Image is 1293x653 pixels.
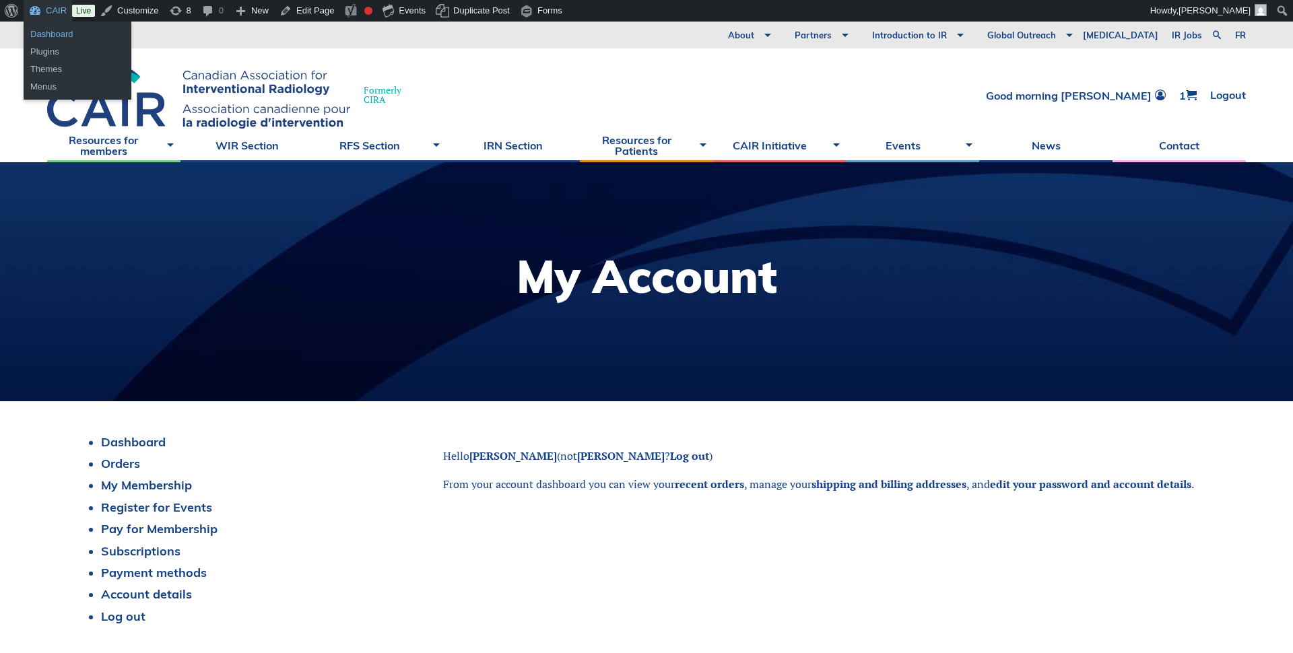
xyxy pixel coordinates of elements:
a: shipping and billing addresses [811,477,966,491]
a: recent orders [675,477,744,491]
a: Introduction to IR [852,22,967,48]
a: FormerlyCIRA [47,62,415,129]
a: Events [847,129,980,162]
h1: My Account [517,254,777,299]
a: CAIR Initiative [713,129,847,162]
a: Themes [24,61,131,78]
a: Resources for members [47,129,180,162]
ul: CAIR [24,22,131,65]
p: From your account dashboard you can view your , manage your , and . [443,477,1212,491]
a: Contact [1113,129,1246,162]
span: Formerly CIRA [364,85,401,104]
strong: [PERSON_NAME] [577,448,665,463]
a: Dashboard [24,26,131,43]
a: WIR Section [180,129,314,162]
a: fr [1235,31,1246,40]
a: Subscriptions [101,543,180,559]
img: CIRA [47,62,350,129]
p: Hello (not ? ) [443,448,1212,463]
a: Partners [774,22,852,48]
strong: [PERSON_NAME] [469,448,557,463]
a: Pay for Membership [101,521,218,537]
a: Log out [101,609,145,624]
a: Good morning [PERSON_NAME] [986,90,1166,101]
a: Orders [101,456,140,471]
a: Dashboard [101,434,166,450]
a: IR Jobs [1165,22,1209,48]
a: Resources for Patients [580,129,713,162]
a: Log out [670,448,709,463]
div: Focus keyphrase not set [364,7,372,15]
a: My Membership [101,477,192,493]
a: edit your password and account details [990,477,1191,491]
a: Account details [101,586,192,602]
a: Live [72,5,95,17]
a: Logout [1210,90,1246,101]
a: IRN Section [446,129,580,162]
a: Register for Events [101,500,212,515]
a: [MEDICAL_DATA] [1076,22,1165,48]
a: Global Outreach [967,22,1076,48]
a: About [708,22,774,48]
span: [PERSON_NAME] [1179,5,1251,15]
a: Menus [24,78,131,96]
a: RFS Section [314,129,447,162]
a: News [979,129,1113,162]
ul: CAIR [24,57,131,100]
a: 1 [1179,90,1197,101]
a: Payment methods [101,565,207,580]
a: Plugins [24,43,131,61]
